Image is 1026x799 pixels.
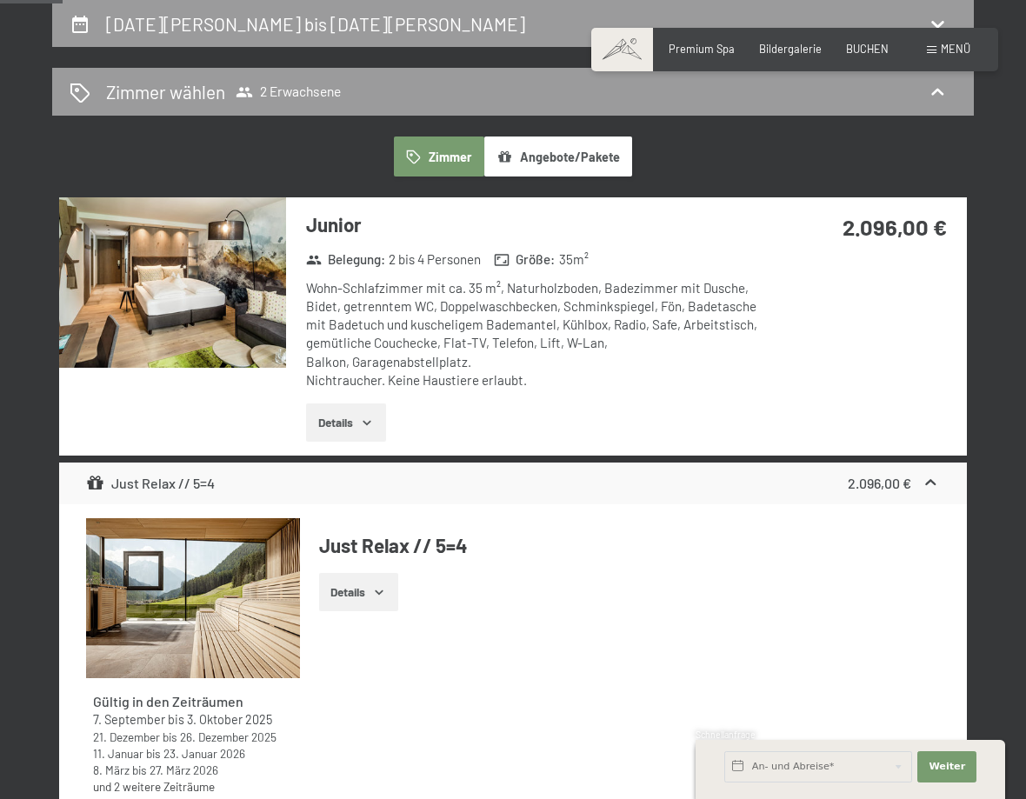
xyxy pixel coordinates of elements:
[187,712,272,727] time: 03.10.2025
[93,762,294,778] div: bis
[917,751,976,782] button: Weiter
[389,250,481,269] span: 2 bis 4 Personen
[846,42,889,56] a: BUCHEN
[163,746,245,761] time: 23.01.2026
[306,403,385,442] button: Details
[236,83,341,101] span: 2 Erwachsene
[494,250,555,269] strong: Größe :
[150,762,218,777] time: 27.03.2026
[759,42,822,56] a: Bildergalerie
[559,250,589,269] span: 35 m²
[306,250,385,269] strong: Belegung :
[696,729,756,740] span: Schnellanfrage
[306,279,763,390] div: Wohn-Schlafzimmer mit ca. 35 m², Naturholzboden, Badezimmer mit Dusche, Bidet, getrenntem WC, Dop...
[319,532,940,559] h4: Just Relax // 5=4
[93,711,294,729] div: bis
[93,729,294,745] div: bis
[306,211,763,238] h3: Junior
[106,79,225,104] h2: Zimmer wählen
[180,729,276,744] time: 26.12.2025
[394,136,484,176] button: Zimmer
[86,473,215,494] div: Just Relax // 5=4
[93,745,294,762] div: bis
[93,779,215,794] a: und 2 weitere Zeiträume
[93,746,143,761] time: 11.01.2026
[484,136,632,176] button: Angebote/Pakete
[93,693,243,709] strong: Gültig in den Zeiträumen
[86,518,299,678] img: mss_renderimg.php
[941,42,970,56] span: Menü
[93,712,165,727] time: 07.09.2025
[319,573,398,611] button: Details
[843,213,947,240] strong: 2.096,00 €
[59,197,286,368] img: mss_renderimg.php
[669,42,735,56] a: Premium Spa
[93,729,160,744] time: 21.12.2025
[848,475,911,491] strong: 2.096,00 €
[929,760,965,774] span: Weiter
[106,13,525,35] h2: [DATE][PERSON_NAME] bis [DATE][PERSON_NAME]
[93,762,130,777] time: 08.03.2026
[59,463,967,504] div: Just Relax // 5=42.096,00 €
